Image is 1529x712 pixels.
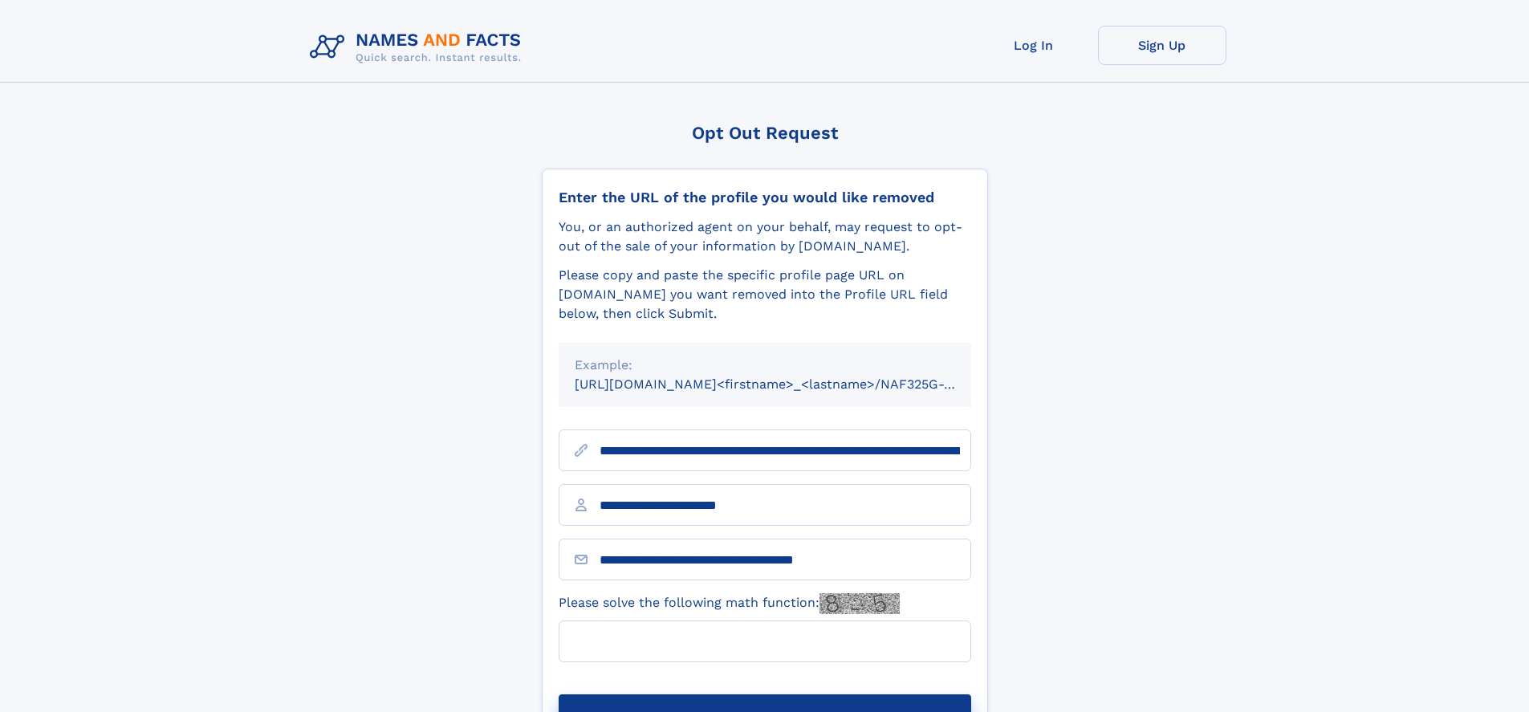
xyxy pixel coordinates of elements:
a: Sign Up [1098,26,1226,65]
small: [URL][DOMAIN_NAME]<firstname>_<lastname>/NAF325G-xxxxxxxx [575,376,1002,392]
div: You, or an authorized agent on your behalf, may request to opt-out of the sale of your informatio... [559,218,971,256]
div: Please copy and paste the specific profile page URL on [DOMAIN_NAME] you want removed into the Pr... [559,266,971,323]
img: Logo Names and Facts [303,26,535,69]
div: Opt Out Request [542,123,988,143]
div: Example: [575,356,955,375]
label: Please solve the following math function: [559,593,900,614]
div: Enter the URL of the profile you would like removed [559,189,971,206]
a: Log In [970,26,1098,65]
